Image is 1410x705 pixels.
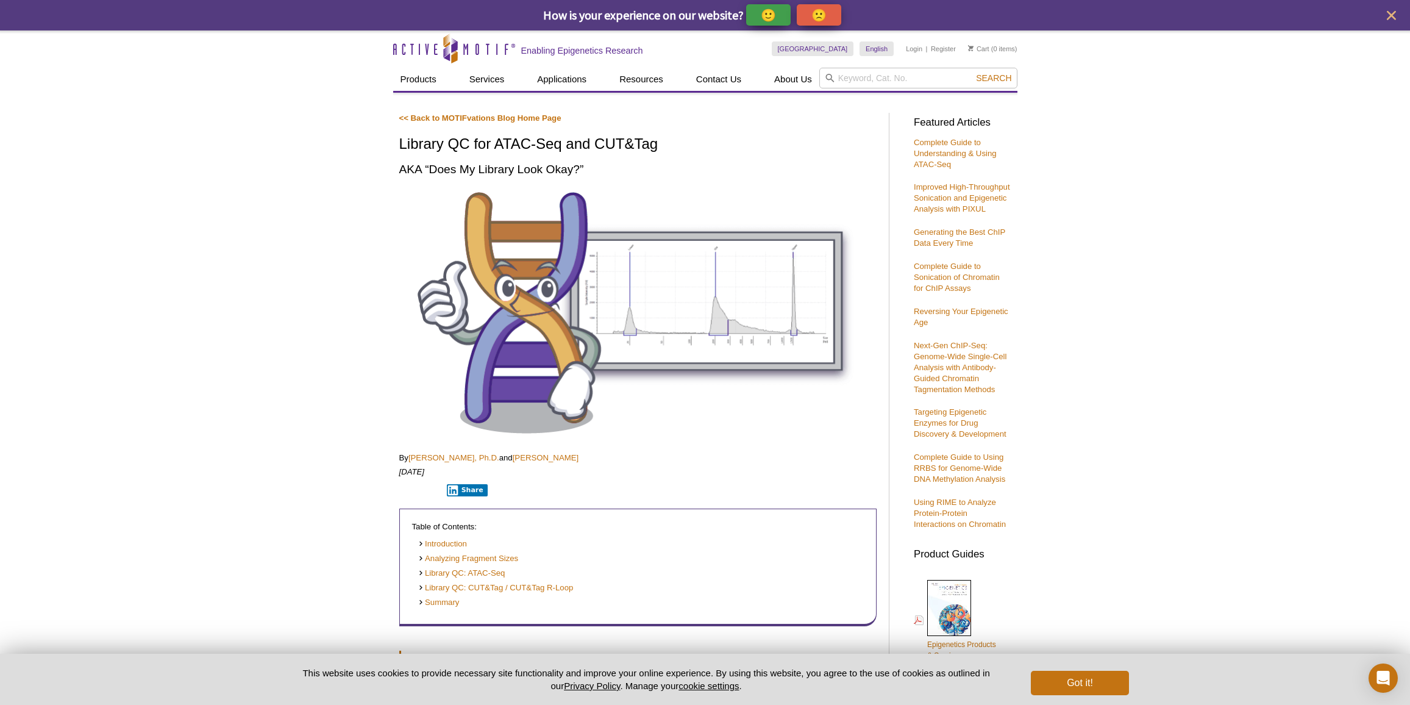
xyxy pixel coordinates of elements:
[612,68,671,91] a: Resources
[914,498,1006,529] a: Using RIME to Analyze Protein-Protein Interactions on Chromatin
[418,539,467,550] a: Introduction
[408,453,499,462] a: [PERSON_NAME], Ph.D.
[926,41,928,56] li: |
[689,68,749,91] a: Contact Us
[914,262,1000,293] a: Complete Guide to Sonication of Chromatin for ChIP Assays
[530,68,594,91] a: Applications
[906,45,922,53] a: Login
[927,580,971,636] img: Epi_brochure_140604_cover_web_70x200
[399,113,561,123] a: << Back to MOTIFvations Blog Home Page
[418,582,574,594] a: Library QC: CUT&Tag / CUT&Tag R-Loop
[399,484,439,496] iframe: X Post Button
[972,73,1015,84] button: Search
[914,341,1006,394] a: Next-Gen ChIP-Seq: Genome-Wide Single-Cell Analysis with Antibody-Guided Chromatin Tagmentation M...
[860,41,894,56] a: English
[564,681,620,691] a: Privacy Policy
[447,484,488,496] button: Share
[968,41,1017,56] li: (0 items)
[819,68,1017,88] input: Keyword, Cat. No.
[914,182,1010,213] a: Improved High-Throughput Sonication and Epigenetic Analysis with PIXUL
[543,7,744,23] span: How is your experience on our website?
[399,161,877,177] h2: AKA “Does My Library Look Okay?”
[399,651,877,667] h2: Introduction
[399,453,877,463] p: By and
[418,568,505,579] a: Library QC: ATAC-Seq
[914,407,1006,438] a: Targeting Epigenetic Enzymes for Drug Discovery & Development
[513,453,579,462] a: [PERSON_NAME]
[976,73,1011,83] span: Search
[521,45,643,56] h2: Enabling Epigenetics Research
[462,68,512,91] a: Services
[914,138,997,169] a: Complete Guide to Understanding & Using ATAC-Seq
[767,68,819,91] a: About Us
[418,597,460,609] a: Summary
[761,7,776,23] p: 🙂
[772,41,854,56] a: [GEOGRAPHIC_DATA]
[914,307,1008,327] a: Reversing Your Epigenetic Age
[282,667,1011,692] p: This website uses cookies to provide necessary site functionality and improve your online experie...
[914,453,1005,484] a: Complete Guide to Using RRBS for Genome-Wide DNA Methylation Analysis
[1384,8,1399,23] button: close
[927,640,996,660] span: Epigenetics Products & Services
[914,579,996,662] a: Epigenetics Products& Services
[914,118,1011,128] h3: Featured Articles
[931,45,956,53] a: Register
[811,7,827,23] p: 🙁
[399,136,877,154] h1: Library QC for ATAC-Seq and CUT&Tag
[678,681,739,691] button: cookie settings
[968,45,974,51] img: Your Cart
[418,553,519,565] a: Analyzing Fragment Sizes
[914,542,1011,560] h3: Product Guides
[399,187,877,438] img: Library QC for ATAC-Seq and CUT&Tag
[412,521,864,532] p: Table of Contents:
[399,467,425,476] em: [DATE]
[393,68,444,91] a: Products
[968,45,989,53] a: Cart
[1369,664,1398,693] div: Open Intercom Messenger
[1031,671,1128,695] button: Got it!
[914,227,1005,248] a: Generating the Best ChIP Data Every Time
